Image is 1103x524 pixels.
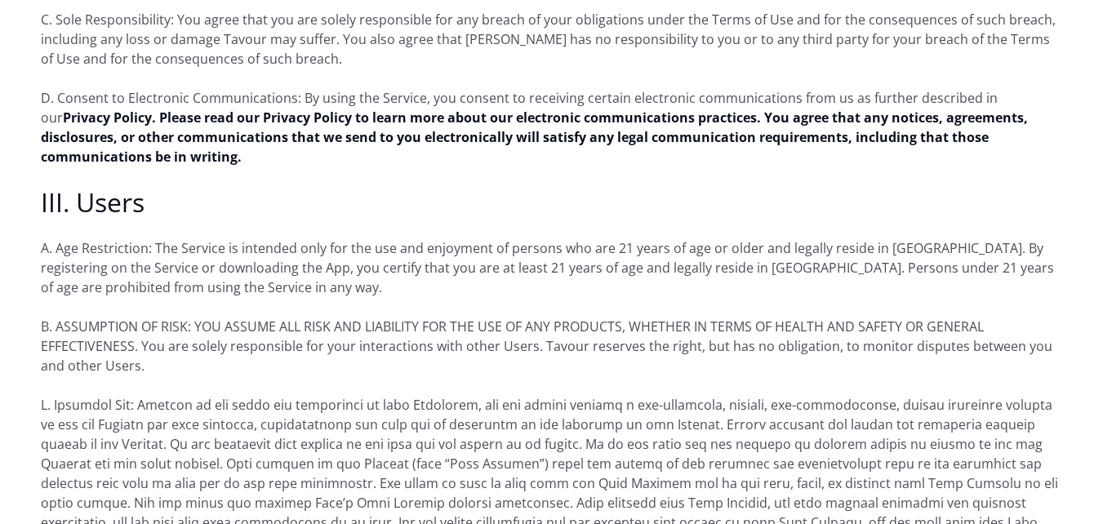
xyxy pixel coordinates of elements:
[41,109,1028,166] a: Privacy Policy. Please read our Privacy Policy to learn more about our electronic communications ...
[41,317,1062,375] p: B. ASSUMPTION OF RISK: YOU ASSUME ALL RISK AND LIABILITY FOR THE USE OF ANY PRODUCTS, WHETHER IN ...
[41,88,1062,167] p: D. Consent to Electronic Communications: By using the Service, you consent to receiving certain e...
[41,10,1062,69] p: C. Sole Responsibility: You agree that you are solely responsible for any breach of your obligati...
[41,186,1062,219] h2: III. Users
[41,238,1062,297] p: A. Age Restriction: The Service is intended only for the use and enjoyment of persons who are 21 ...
